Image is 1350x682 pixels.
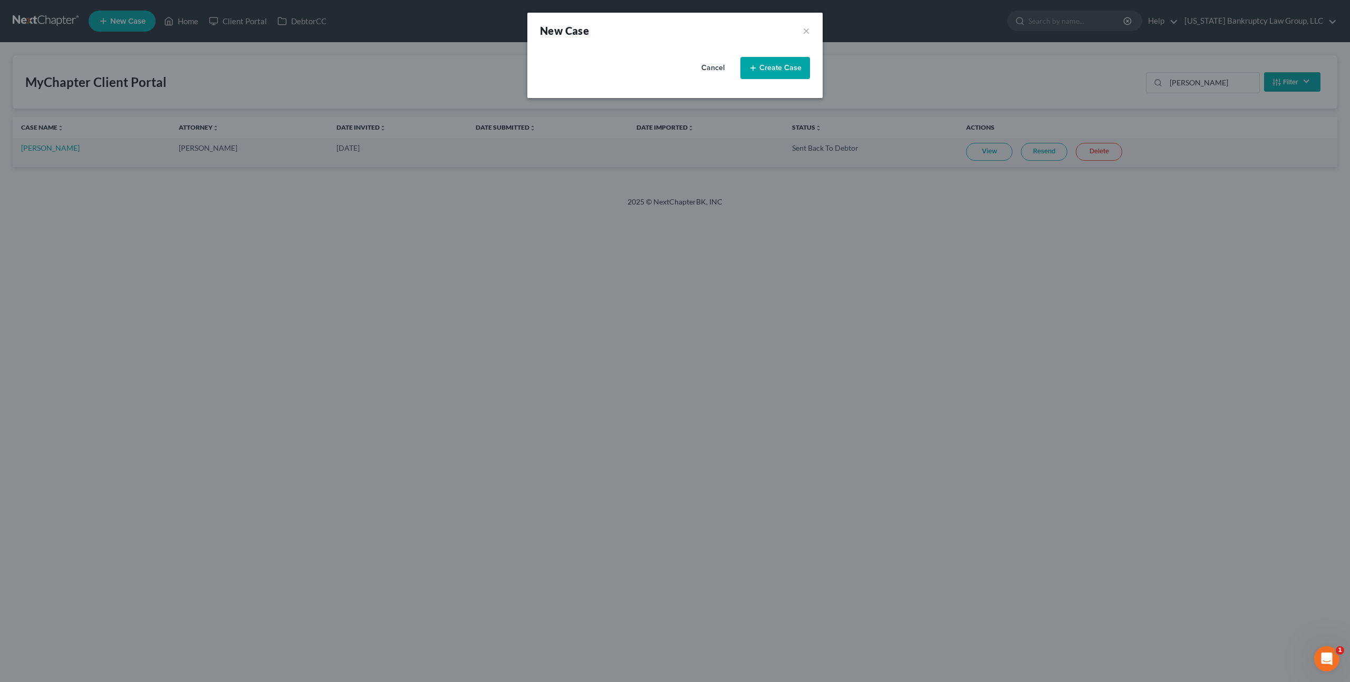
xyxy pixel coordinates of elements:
strong: New Case [540,24,589,37]
span: 1 [1336,646,1344,655]
button: × [803,23,810,38]
iframe: Intercom live chat [1314,646,1339,671]
button: Cancel [690,57,736,79]
button: Create Case [740,57,810,79]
